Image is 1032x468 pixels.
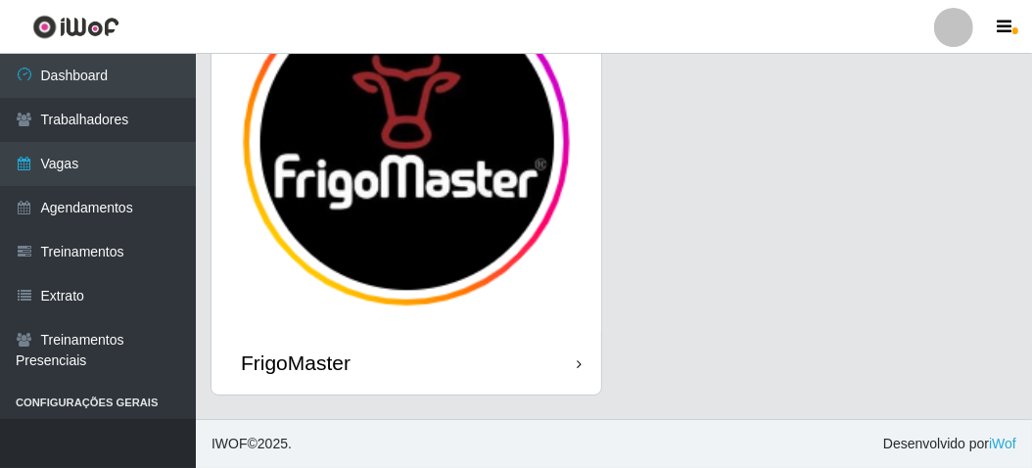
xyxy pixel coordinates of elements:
span: © 2025 . [211,434,292,454]
span: Desenvolvido por [883,434,1016,454]
a: iWof [989,436,1016,451]
img: CoreUI Logo [32,15,119,39]
div: FrigoMaster [241,351,351,375]
span: IWOF [211,436,248,451]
